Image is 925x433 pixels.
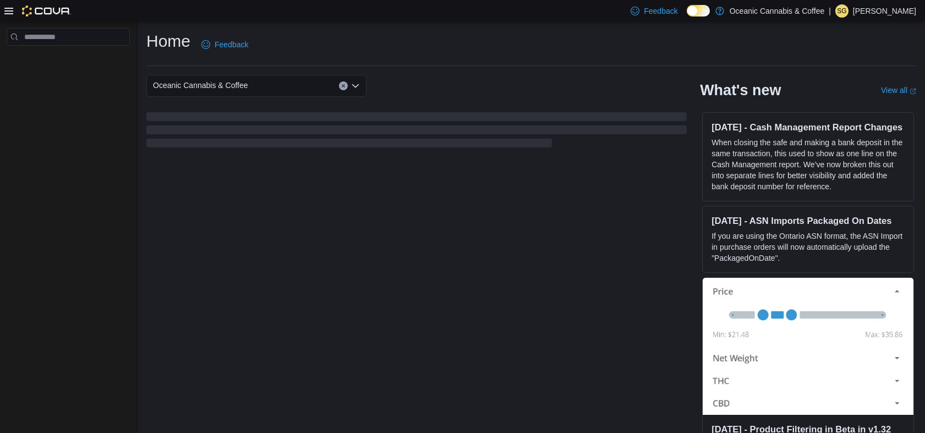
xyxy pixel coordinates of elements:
[687,5,710,17] input: Dark Mode
[22,6,71,17] img: Cova
[730,4,825,18] p: Oceanic Cannabis & Coffee
[700,81,781,99] h2: What's new
[7,48,130,74] nav: Complex example
[711,215,905,226] h3: [DATE] - ASN Imports Packaged On Dates
[910,88,916,95] svg: External link
[146,30,190,52] h1: Home
[711,137,905,192] p: When closing the safe and making a bank deposit in the same transaction, this used to show as one...
[339,81,348,90] button: Clear input
[829,4,831,18] p: |
[835,4,849,18] div: Shehan Gunasena
[837,4,846,18] span: SG
[351,81,360,90] button: Open list of options
[197,34,253,56] a: Feedback
[711,122,905,133] h3: [DATE] - Cash Management Report Changes
[153,79,248,92] span: Oceanic Cannabis & Coffee
[146,114,687,150] span: Loading
[853,4,916,18] p: [PERSON_NAME]
[711,231,905,264] p: If you are using the Ontario ASN format, the ASN Import in purchase orders will now automatically...
[881,86,916,95] a: View allExternal link
[215,39,248,50] span: Feedback
[644,6,677,17] span: Feedback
